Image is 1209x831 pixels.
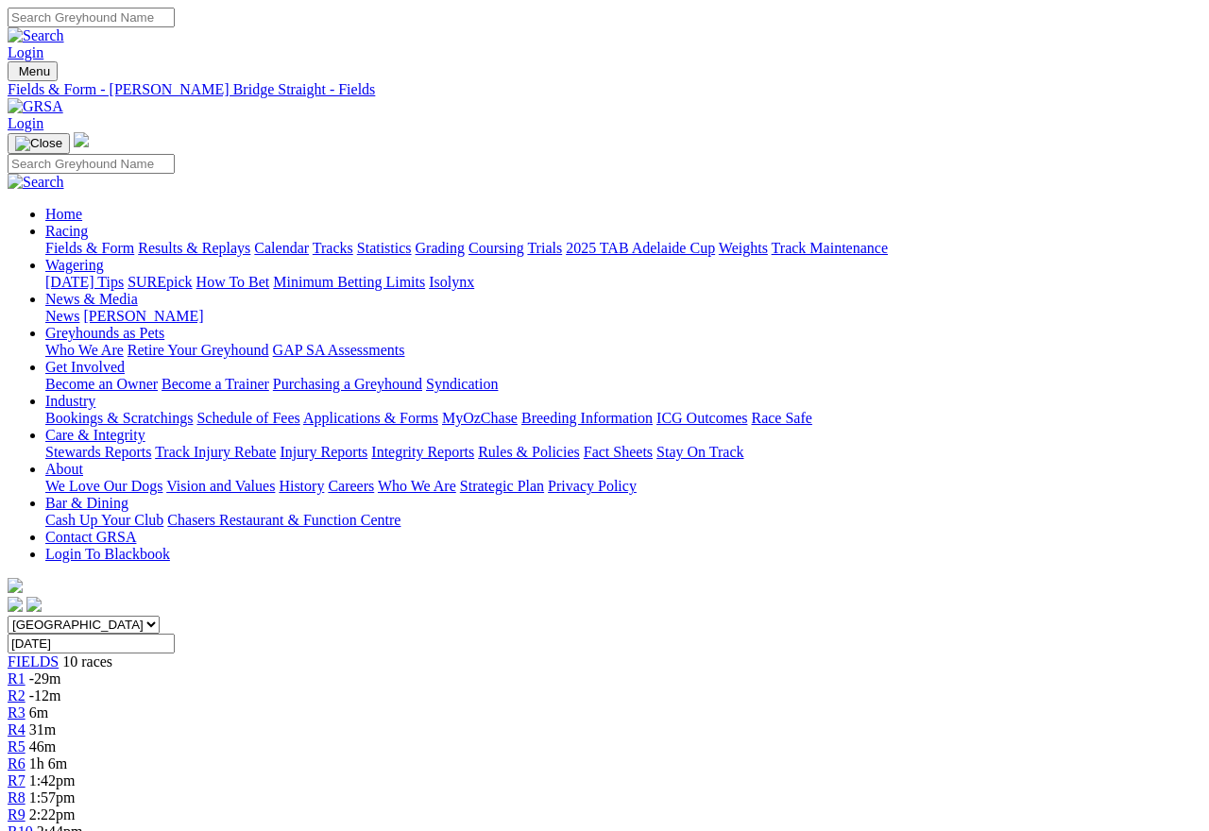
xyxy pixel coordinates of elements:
[26,597,42,612] img: twitter.svg
[8,98,63,115] img: GRSA
[719,240,768,256] a: Weights
[162,376,269,392] a: Become a Trainer
[429,274,474,290] a: Isolynx
[45,427,145,443] a: Care & Integrity
[273,342,405,358] a: GAP SA Assessments
[8,670,26,687] a: R1
[442,410,518,426] a: MyOzChase
[8,578,23,593] img: logo-grsa-white.png
[303,410,438,426] a: Applications & Forms
[45,274,1201,291] div: Wagering
[273,274,425,290] a: Minimum Betting Limits
[313,240,353,256] a: Tracks
[8,115,43,131] a: Login
[15,136,62,151] img: Close
[416,240,465,256] a: Grading
[45,393,95,409] a: Industry
[45,274,124,290] a: [DATE] Tips
[45,240,1201,257] div: Racing
[29,806,76,823] span: 2:22pm
[29,721,56,738] span: 31m
[8,704,26,721] a: R3
[45,359,125,375] a: Get Involved
[45,410,1201,427] div: Industry
[584,444,653,460] a: Fact Sheets
[460,478,544,494] a: Strategic Plan
[29,772,76,789] span: 1:42pm
[196,274,270,290] a: How To Bet
[29,704,48,721] span: 6m
[371,444,474,460] a: Integrity Reports
[527,240,562,256] a: Trials
[8,653,59,670] a: FIELDS
[155,444,276,460] a: Track Injury Rebate
[8,721,26,738] a: R4
[196,410,299,426] a: Schedule of Fees
[8,687,26,704] a: R2
[273,376,422,392] a: Purchasing a Greyhound
[45,512,1201,529] div: Bar & Dining
[8,738,26,755] a: R5
[74,132,89,147] img: logo-grsa-white.png
[378,478,456,494] a: Who We Are
[772,240,888,256] a: Track Maintenance
[8,755,26,772] a: R6
[468,240,524,256] a: Coursing
[45,461,83,477] a: About
[280,444,367,460] a: Injury Reports
[45,291,138,307] a: News & Media
[128,342,269,358] a: Retire Your Greyhound
[656,410,747,426] a: ICG Outcomes
[45,257,104,273] a: Wagering
[138,240,250,256] a: Results & Replays
[45,546,170,562] a: Login To Blackbook
[8,133,70,154] button: Toggle navigation
[167,512,400,528] a: Chasers Restaurant & Function Centre
[8,27,64,44] img: Search
[8,154,175,174] input: Search
[751,410,811,426] a: Race Safe
[29,738,56,755] span: 46m
[45,325,164,341] a: Greyhounds as Pets
[45,342,1201,359] div: Greyhounds as Pets
[45,478,1201,495] div: About
[45,478,162,494] a: We Love Our Dogs
[62,653,112,670] span: 10 races
[45,308,1201,325] div: News & Media
[29,755,67,772] span: 1h 6m
[45,529,136,545] a: Contact GRSA
[45,342,124,358] a: Who We Are
[548,478,637,494] a: Privacy Policy
[357,240,412,256] a: Statistics
[521,410,653,426] a: Breeding Information
[166,478,275,494] a: Vision and Values
[279,478,324,494] a: History
[566,240,715,256] a: 2025 TAB Adelaide Cup
[8,61,58,81] button: Toggle navigation
[45,376,1201,393] div: Get Involved
[8,174,64,191] img: Search
[8,81,1201,98] a: Fields & Form - [PERSON_NAME] Bridge Straight - Fields
[426,376,498,392] a: Syndication
[45,240,134,256] a: Fields & Form
[8,44,43,60] a: Login
[8,789,26,806] a: R8
[8,806,26,823] a: R9
[45,512,163,528] a: Cash Up Your Club
[8,634,175,653] input: Select date
[45,376,158,392] a: Become an Owner
[328,478,374,494] a: Careers
[8,597,23,612] img: facebook.svg
[45,223,88,239] a: Racing
[8,772,26,789] a: R7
